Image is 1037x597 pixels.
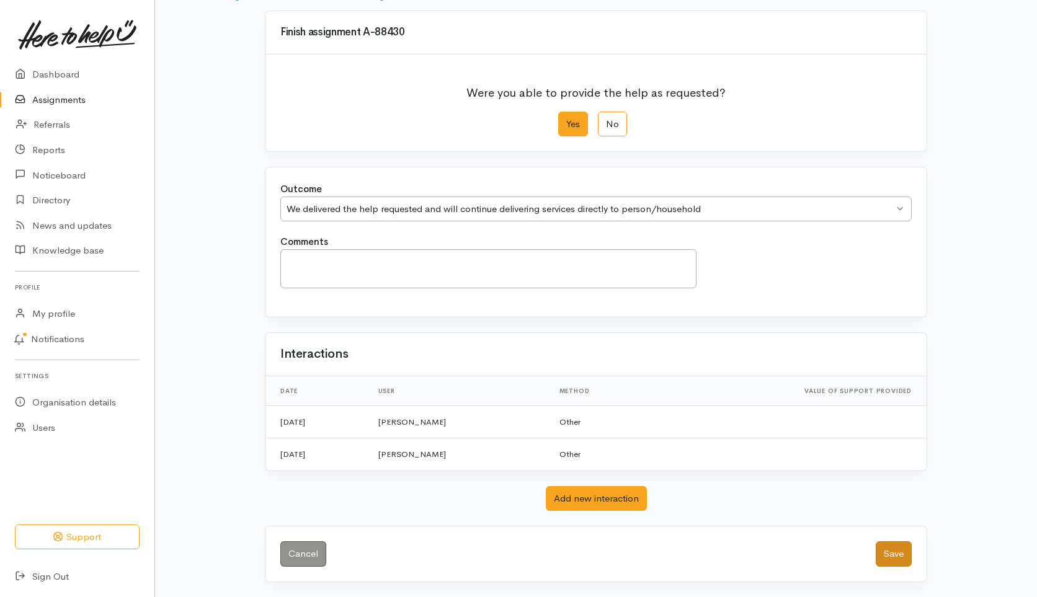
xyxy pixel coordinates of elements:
[265,438,368,471] td: [DATE]
[280,347,348,361] h2: Interactions
[15,368,140,384] h6: Settings
[15,279,140,296] h6: Profile
[876,541,912,567] button: Save
[280,27,912,38] h3: Finish assignment A-88430
[368,438,550,471] td: [PERSON_NAME]
[558,112,588,137] label: Yes
[15,524,140,550] button: Support
[550,405,653,438] td: Other
[546,486,647,511] button: Add new interaction
[368,376,550,406] th: User
[550,438,653,471] td: Other
[280,235,328,249] label: Comments
[265,376,368,406] th: Date
[368,405,550,438] td: [PERSON_NAME]
[265,405,368,438] td: [DATE]
[598,112,627,137] label: No
[287,202,894,216] div: We delivered the help requested and will continue delivering services directly to person/household
[280,182,322,197] label: Outcome
[466,77,726,102] p: Were you able to provide the help as requested?
[280,541,326,567] a: Cancel
[550,376,653,406] th: Method
[653,376,927,406] th: Value of support provided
